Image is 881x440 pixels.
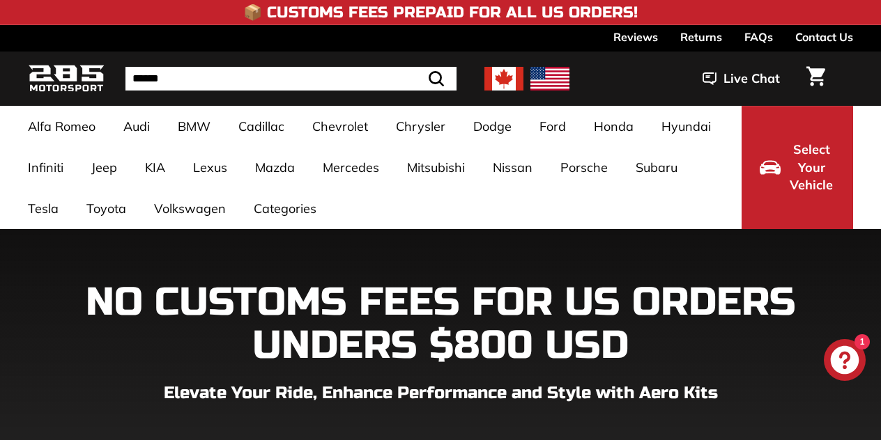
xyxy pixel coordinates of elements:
[382,106,459,147] a: Chrysler
[164,106,224,147] a: BMW
[309,147,393,188] a: Mercedes
[72,188,140,229] a: Toyota
[14,106,109,147] a: Alfa Romeo
[580,106,648,147] a: Honda
[393,147,479,188] a: Mitsubishi
[243,4,638,21] h4: 📦 Customs Fees Prepaid for All US Orders!
[77,147,131,188] a: Jeep
[224,106,298,147] a: Cadillac
[613,25,658,49] a: Reviews
[723,70,780,88] span: Live Chat
[479,147,546,188] a: Nissan
[744,25,773,49] a: FAQs
[648,106,725,147] a: Hyundai
[459,106,526,147] a: Dodge
[788,141,835,194] span: Select Your Vehicle
[28,381,853,406] p: Elevate Your Ride, Enhance Performance and Style with Aero Kits
[14,147,77,188] a: Infiniti
[241,147,309,188] a: Mazda
[125,67,457,91] input: Search
[298,106,382,147] a: Chevrolet
[680,25,722,49] a: Returns
[546,147,622,188] a: Porsche
[14,188,72,229] a: Tesla
[28,281,853,367] h1: NO CUSTOMS FEES FOR US ORDERS UNDERS $800 USD
[109,106,164,147] a: Audi
[240,188,330,229] a: Categories
[622,147,691,188] a: Subaru
[795,25,853,49] a: Contact Us
[798,55,834,102] a: Cart
[742,106,853,229] button: Select Your Vehicle
[179,147,241,188] a: Lexus
[131,147,179,188] a: KIA
[28,63,105,95] img: Logo_285_Motorsport_areodynamics_components
[526,106,580,147] a: Ford
[140,188,240,229] a: Volkswagen
[684,61,798,96] button: Live Chat
[820,339,870,384] inbox-online-store-chat: Shopify online store chat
